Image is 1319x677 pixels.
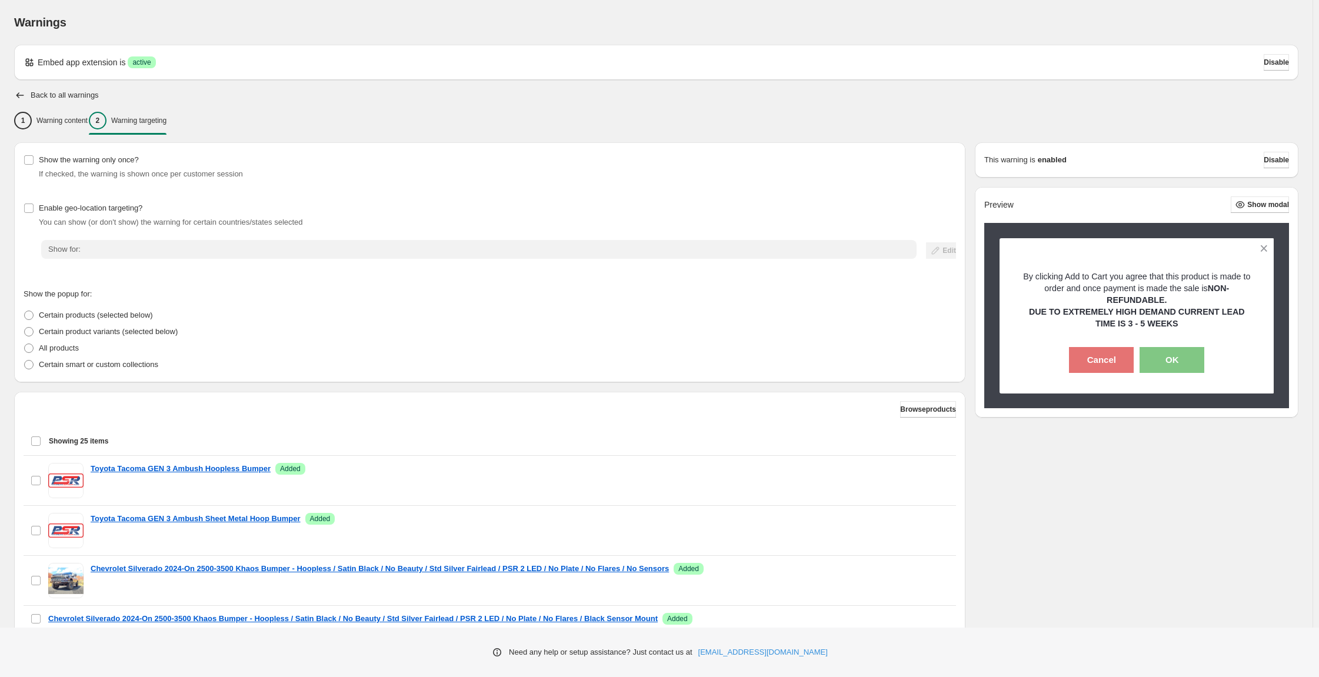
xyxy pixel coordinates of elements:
[1264,152,1289,168] button: Disable
[49,436,108,446] span: Showing 25 items
[1264,155,1289,165] span: Disable
[1029,307,1245,328] strong: DUE TO EXTREMELY HIGH DEMAND CURRENT LEAD TIME IS 3 - 5 WEEKS
[48,245,81,254] span: Show for:
[14,112,32,129] div: 1
[1069,347,1134,373] button: Cancel
[667,614,688,623] span: Added
[1264,54,1289,71] button: Disable
[14,108,88,133] button: 1Warning content
[48,613,658,625] a: Chevrolet Silverado 2024-On 2500-3500 Khaos Bumper - Hoopless / Satin Black / No Beauty / Std Sil...
[900,405,956,414] span: Browse products
[1247,200,1289,209] span: Show modal
[678,564,699,573] span: Added
[698,646,828,658] a: [EMAIL_ADDRESS][DOMAIN_NAME]
[39,311,153,319] span: Certain products (selected below)
[310,514,331,523] span: Added
[39,204,142,212] span: Enable geo-location targeting?
[1038,154,1067,166] strong: enabled
[39,327,178,336] span: Certain product variants (selected below)
[1140,347,1204,373] button: OK
[31,91,99,100] h2: Back to all warnings
[89,108,166,133] button: 2Warning targeting
[111,116,166,125] p: Warning targeting
[1020,271,1254,306] p: By clicking Add to Cart you agree that this product is made to order and once payment is made the...
[91,563,669,575] a: Chevrolet Silverado 2024-On 2500-3500 Khaos Bumper - Hoopless / Satin Black / No Beauty / Std Sil...
[38,56,125,68] p: Embed app extension is
[900,401,956,418] button: Browseproducts
[1231,196,1289,213] button: Show modal
[91,513,301,525] a: Toyota Tacoma GEN 3 Ambush Sheet Metal Hoop Bumper
[984,200,1014,210] h2: Preview
[24,289,92,298] span: Show the popup for:
[39,342,79,354] p: All products
[39,169,243,178] span: If checked, the warning is shown once per customer session
[280,464,301,473] span: Added
[14,16,66,29] span: Warnings
[89,112,106,129] div: 2
[36,116,88,125] p: Warning content
[39,155,139,164] span: Show the warning only once?
[984,154,1035,166] p: This warning is
[1264,58,1289,67] span: Disable
[91,463,271,475] a: Toyota Tacoma GEN 3 Ambush Hoopless Bumper
[39,359,158,371] p: Certain smart or custom collections
[132,58,151,67] span: active
[39,218,303,226] span: You can show (or don't show) the warning for certain countries/states selected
